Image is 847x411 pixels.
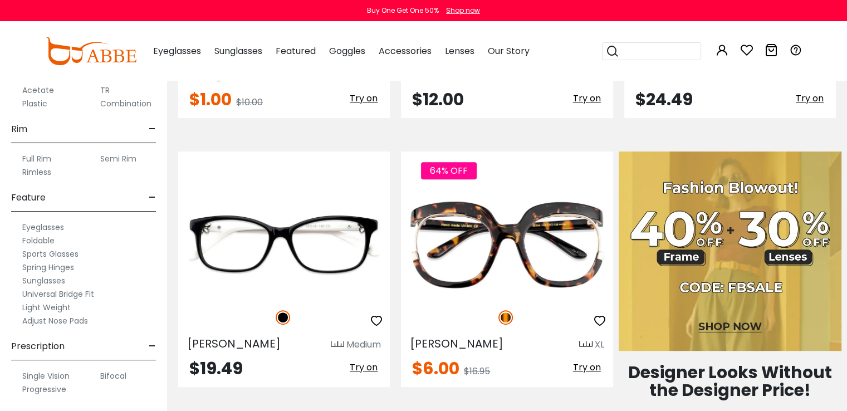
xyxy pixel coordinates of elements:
label: Single Vision [22,369,70,383]
span: Our Story [488,45,530,57]
span: 64% OFF [421,162,477,179]
div: Buy One Get One 50% [367,6,439,16]
label: Sports Glasses [22,247,79,261]
button: Try on [570,91,604,106]
img: Tortoise [498,310,513,325]
span: Featured [276,45,316,57]
span: - [149,333,156,360]
img: Fashion Blowout Sale [619,151,841,351]
div: Medium [346,338,381,351]
button: Try on [570,360,604,375]
label: Bifocal [100,369,126,383]
img: Black [276,310,290,325]
label: Spring Hinges [22,261,74,274]
label: Adjust Nose Pads [22,314,88,327]
span: $16.95 [464,365,490,378]
button: Try on [346,91,381,106]
img: abbeglasses.com [45,37,136,65]
span: - [149,116,156,143]
label: Full Rim [22,152,51,165]
div: Shop now [446,6,480,16]
span: $24.49 [635,87,693,111]
span: Prescription [11,333,65,360]
label: Progressive [22,383,66,396]
span: Lenses [445,45,474,57]
span: $6.00 [412,356,459,380]
img: size ruler [579,340,593,349]
label: Light Weight [22,301,71,314]
span: $19.49 [189,356,243,380]
span: Try on [350,92,378,105]
span: Try on [573,92,601,105]
button: Try on [792,91,827,106]
span: Goggles [329,45,365,57]
label: Semi Rim [100,152,136,165]
label: Combination [100,97,151,110]
label: Foldable [22,234,55,247]
label: TR [100,84,110,97]
span: [PERSON_NAME] [410,336,503,351]
label: Acetate [22,84,54,97]
label: Eyeglasses [22,221,64,234]
img: Black Paula - Acetate ,Universal Bridge Fit [178,192,390,297]
span: Try on [350,361,378,374]
label: Sunglasses [22,274,65,287]
span: $12.00 [412,87,464,111]
span: $1.00 [189,87,232,111]
button: Try on [346,360,381,375]
span: [PERSON_NAME] [187,336,281,351]
span: Sunglasses [214,45,262,57]
span: Try on [796,92,824,105]
span: $10.00 [236,96,263,109]
label: Rimless [22,165,51,179]
span: Try on [573,361,601,374]
label: Universal Bridge Fit [22,287,94,301]
label: Plastic [22,97,47,110]
a: Shop now [440,6,480,15]
img: size ruler [331,340,344,349]
span: Designer Looks Without the Designer Price! [628,360,832,402]
span: Accessories [379,45,432,57]
span: Feature [11,184,46,211]
img: Tortoise Johnson - Plastic ,Universal Bridge Fit [401,192,613,297]
div: XL [595,338,604,351]
span: Eyeglasses [153,45,201,57]
span: Rim [11,116,27,143]
span: - [149,184,156,211]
